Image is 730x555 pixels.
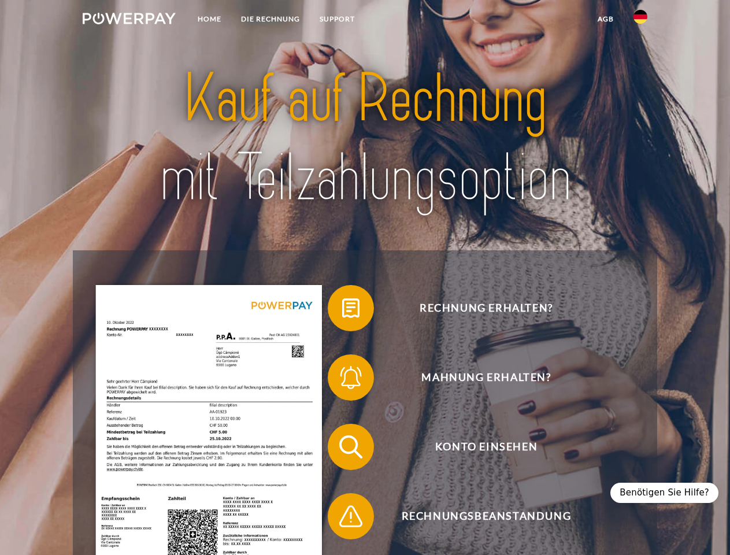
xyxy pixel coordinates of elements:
button: Mahnung erhalten? [328,354,628,401]
div: Benötigen Sie Hilfe? [610,483,718,503]
img: title-powerpay_de.svg [110,55,620,221]
a: Home [188,9,231,29]
img: de [633,10,647,24]
a: agb [588,9,624,29]
span: Mahnung erhalten? [344,354,628,401]
img: qb_bell.svg [336,363,365,392]
button: Rechnung erhalten? [328,285,628,331]
a: SUPPORT [310,9,365,29]
img: qb_search.svg [336,432,365,461]
button: Rechnungsbeanstandung [328,493,628,539]
img: qb_warning.svg [336,502,365,531]
a: DIE RECHNUNG [231,9,310,29]
span: Rechnung erhalten? [344,285,628,331]
button: Konto einsehen [328,424,628,470]
img: qb_bill.svg [336,294,365,323]
img: logo-powerpay-white.svg [83,13,176,24]
span: Konto einsehen [344,424,628,470]
span: Rechnungsbeanstandung [344,493,628,539]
